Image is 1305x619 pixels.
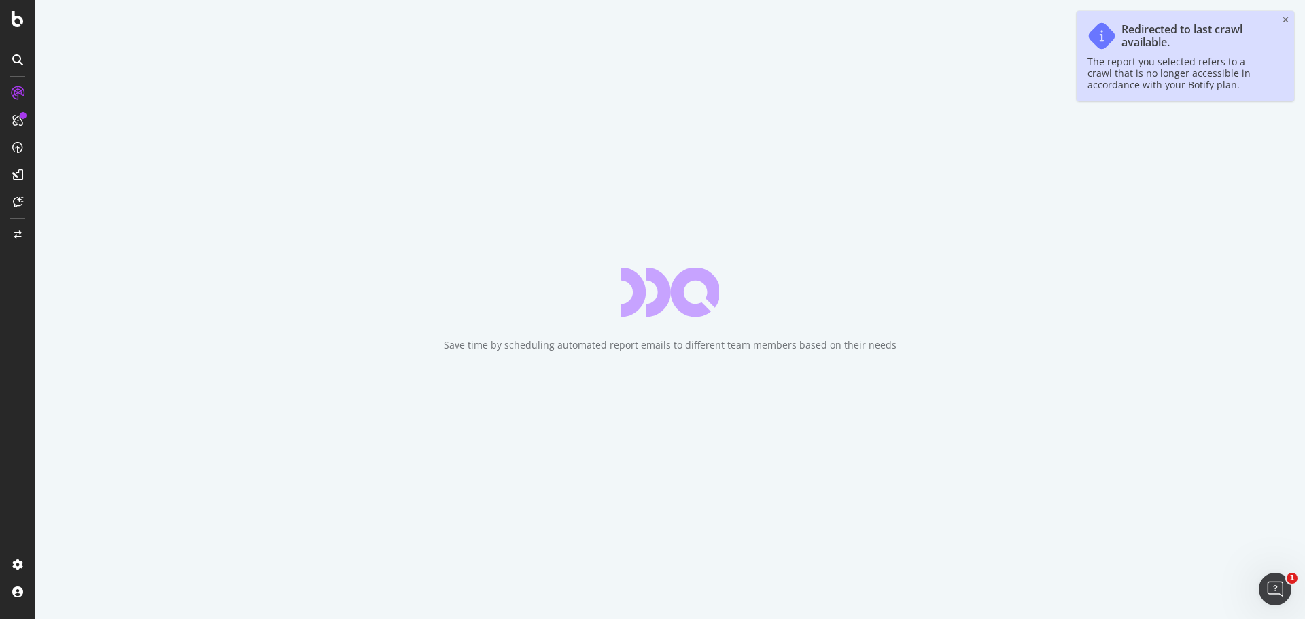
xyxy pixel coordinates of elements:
div: Save time by scheduling automated report emails to different team members based on their needs [444,338,897,352]
span: 1 [1287,573,1298,584]
div: close toast [1283,16,1289,24]
div: Redirected to last crawl available. [1121,23,1270,49]
div: The report you selected refers to a crawl that is no longer accessible in accordance with your Bo... [1087,56,1270,90]
div: animation [621,268,719,317]
iframe: Intercom live chat [1259,573,1291,605]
